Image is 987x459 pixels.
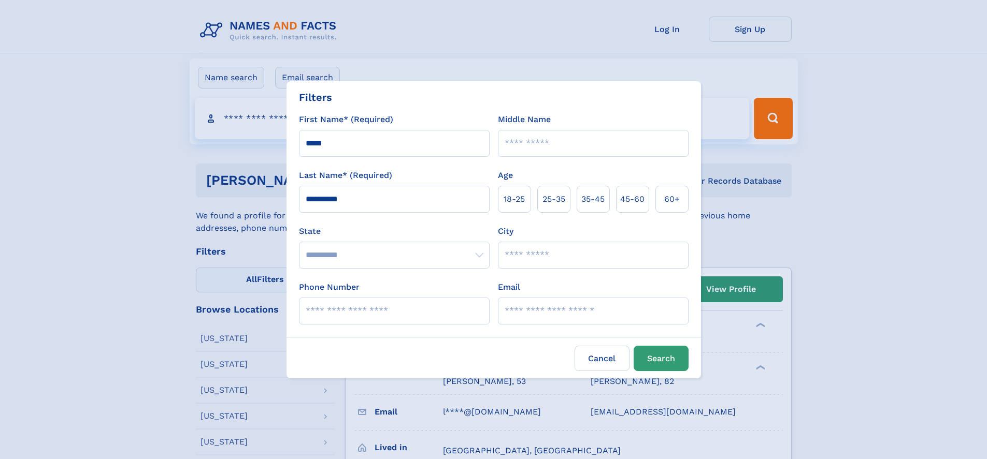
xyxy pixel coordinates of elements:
[620,193,645,205] span: 45‑60
[542,193,565,205] span: 25‑35
[299,225,490,238] label: State
[634,346,689,371] button: Search
[299,113,393,126] label: First Name* (Required)
[498,113,551,126] label: Middle Name
[504,193,525,205] span: 18‑25
[498,169,513,182] label: Age
[575,346,630,371] label: Cancel
[299,169,392,182] label: Last Name* (Required)
[299,90,332,105] div: Filters
[664,193,680,205] span: 60+
[581,193,605,205] span: 35‑45
[498,225,513,238] label: City
[299,281,360,293] label: Phone Number
[498,281,520,293] label: Email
